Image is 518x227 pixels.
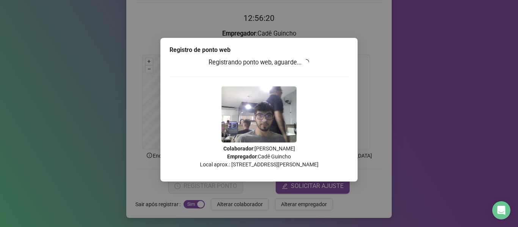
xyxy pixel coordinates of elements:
[170,58,348,67] h3: Registrando ponto web, aguarde...
[170,45,348,55] div: Registro de ponto web
[221,86,297,142] img: 9k=
[170,145,348,169] p: : [PERSON_NAME] : Cadê Guincho Local aprox.: [STREET_ADDRESS][PERSON_NAME]
[227,153,257,160] strong: Empregador
[492,201,510,219] div: Open Intercom Messenger
[302,58,310,66] span: loading
[223,146,253,152] strong: Colaborador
